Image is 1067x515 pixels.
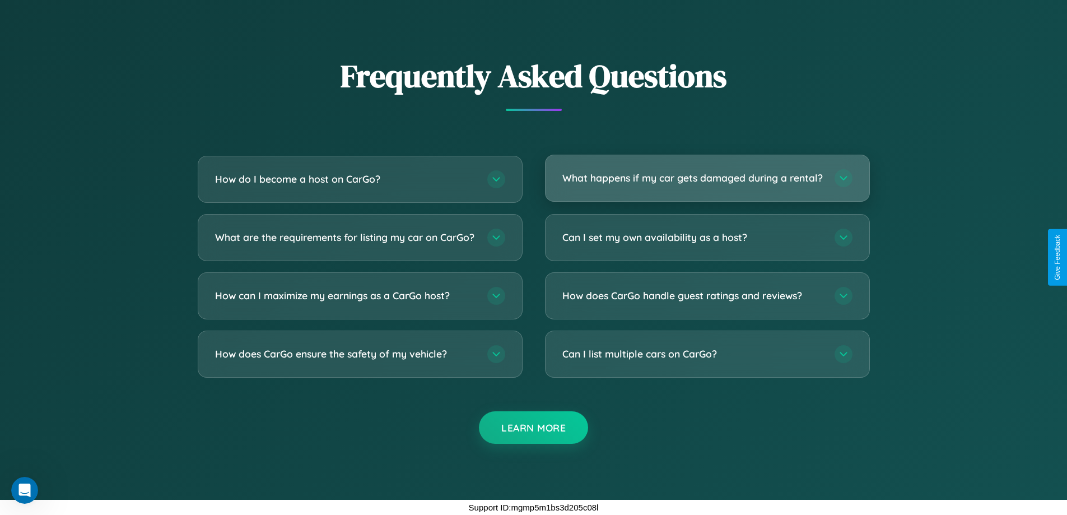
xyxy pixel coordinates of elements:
[215,172,476,186] h3: How do I become a host on CarGo?
[215,230,476,244] h3: What are the requirements for listing my car on CarGo?
[198,54,870,98] h2: Frequently Asked Questions
[11,477,38,504] iframe: Intercom live chat
[215,347,476,361] h3: How does CarGo ensure the safety of my vehicle?
[215,289,476,303] h3: How can I maximize my earnings as a CarGo host?
[562,171,823,185] h3: What happens if my car gets damaged during a rental?
[562,230,823,244] h3: Can I set my own availability as a host?
[1054,235,1061,280] div: Give Feedback
[479,411,588,444] button: Learn More
[469,500,599,515] p: Support ID: mgmp5m1bs3d205c08l
[562,289,823,303] h3: How does CarGo handle guest ratings and reviews?
[562,347,823,361] h3: Can I list multiple cars on CarGo?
